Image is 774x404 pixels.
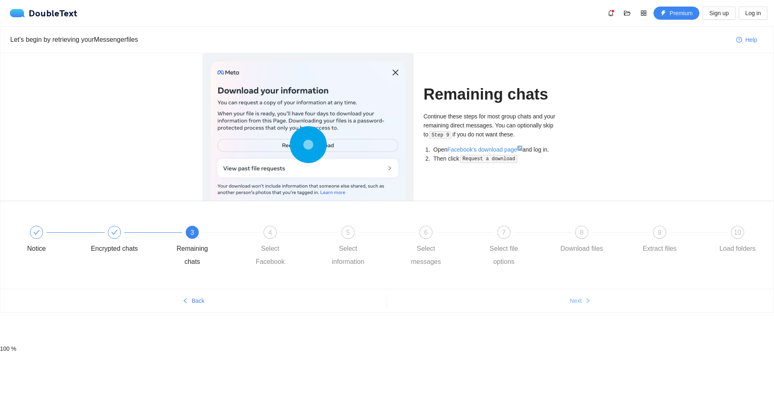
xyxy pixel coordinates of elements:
span: 8 [580,229,584,236]
img: logo [10,9,29,17]
h1: Remaining chats [423,85,571,104]
div: DoubleText [10,9,77,17]
button: question-circleHelp [730,33,764,46]
span: 5 [346,229,350,236]
button: appstore [637,7,650,20]
span: 9 [658,229,662,236]
code: Step 9 [429,131,451,139]
div: Encrypted chats [91,226,168,255]
div: Select messages [402,242,450,268]
button: folder-open [621,7,634,20]
div: Let's begin by retrieving your Messenger files [10,34,730,45]
span: check [33,229,40,236]
span: appstore [637,10,650,16]
sup: ↗ [517,145,522,150]
span: Back [191,296,204,305]
button: Nextright [387,294,774,307]
button: leftBack [0,294,387,307]
div: 4Select Facebook [246,226,324,268]
li: Then click [432,154,571,163]
a: Facebook's download page↗ [447,146,522,153]
div: Select file options [480,242,528,268]
div: Remaining chats [168,242,216,268]
span: question-circle [736,37,742,43]
button: thunderboltPremium [653,7,699,20]
span: bell [605,10,617,16]
span: Log in [745,9,761,18]
span: 3 [191,229,194,236]
div: 9Extract files [636,226,714,255]
span: 10 [734,229,741,236]
span: Sign up [709,9,728,18]
span: 7 [502,229,506,236]
button: Sign up [703,7,735,20]
span: Help [745,35,757,44]
div: 5Select information [324,226,402,268]
button: bell [604,7,617,20]
span: 6 [424,229,428,236]
div: Load folders [719,242,756,255]
span: check [111,229,118,236]
span: thunderbolt [660,10,666,17]
div: 3Remaining chats [168,226,246,268]
span: 4 [269,229,272,236]
div: Notice [27,242,46,255]
div: Encrypted chats [91,242,138,255]
div: Select Facebook [246,242,294,268]
span: right [585,298,591,304]
div: Extract files [643,242,677,255]
div: Select information [324,242,372,268]
span: folder-open [621,10,633,16]
p: Continue these steps for most group chats and your remaining direct messages. You can optionally ... [423,112,571,139]
div: 6Select messages [402,226,480,268]
span: Premium [669,9,692,18]
span: Next [570,296,582,305]
div: 8Download files [558,226,636,255]
div: Notice [13,226,91,255]
div: 10Load folders [714,226,761,255]
button: Log in [739,7,767,20]
code: Request a download [460,155,517,163]
div: 7Select file options [480,226,558,268]
span: left [182,298,188,304]
div: Download files [560,242,603,255]
li: Open and log in. [432,145,571,154]
a: logoDoubleText [10,9,77,17]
